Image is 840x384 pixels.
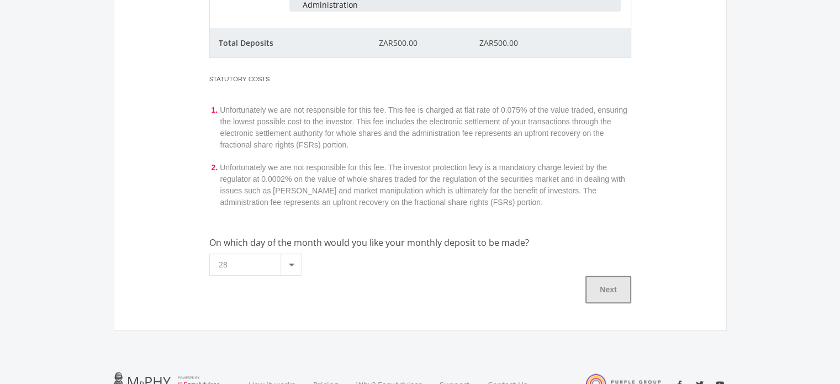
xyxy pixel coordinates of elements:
h6: STATUTORY COSTS [209,76,631,83]
strong: Total Deposits [219,37,273,49]
label: On which day of the month would you like your monthly deposit to be made? [209,236,529,249]
li: Unfortunately we are not responsible for this fee. The investor protection levy is a mandatory ch... [220,162,631,208]
li: Unfortunately we are not responsible for this fee. This fee is charged at flat rate of 0.075% of ... [220,104,631,151]
div: ZAR500.00 [370,28,471,57]
button: Next [585,276,631,303]
div: ZAR500.00 [470,28,630,57]
span: 28 [219,259,228,270]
